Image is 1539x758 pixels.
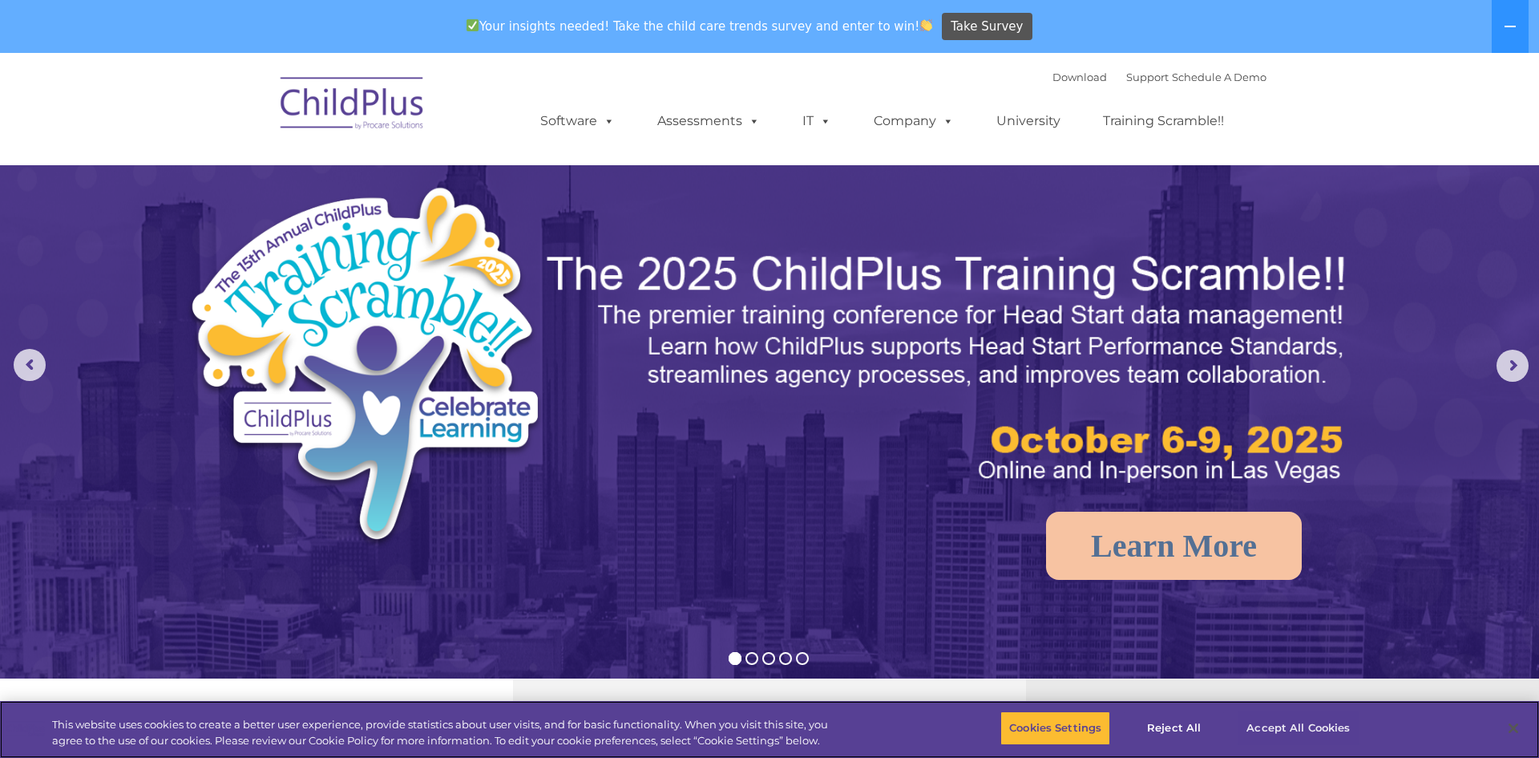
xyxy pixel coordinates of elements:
a: Company [858,105,970,137]
a: Schedule A Demo [1172,71,1266,83]
a: Software [524,105,631,137]
img: ChildPlus by Procare Solutions [273,66,433,146]
a: Assessments [641,105,776,137]
img: ✅ [467,19,479,31]
a: Learn More [1046,512,1302,580]
a: Support [1126,71,1169,83]
span: Phone number [223,172,291,184]
font: | [1052,71,1266,83]
img: 👏 [920,19,932,31]
a: IT [786,105,847,137]
button: Close [1496,711,1531,746]
span: Your insights needed! Take the child care trends survey and enter to win! [459,10,939,42]
a: Download [1052,71,1107,83]
a: Take Survey [942,13,1032,41]
a: University [980,105,1076,137]
div: This website uses cookies to create a better user experience, provide statistics about user visit... [52,717,846,748]
a: Training Scramble!! [1087,105,1240,137]
span: Last name [223,106,272,118]
button: Reject All [1124,711,1224,745]
span: Take Survey [951,13,1023,41]
button: Cookies Settings [1000,711,1110,745]
button: Accept All Cookies [1238,711,1359,745]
